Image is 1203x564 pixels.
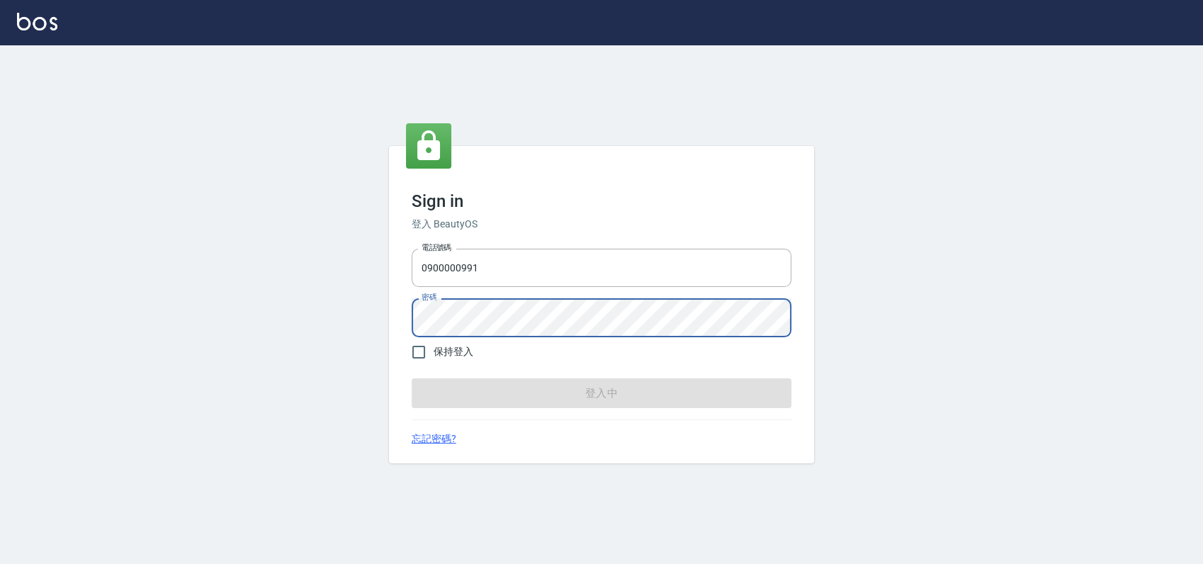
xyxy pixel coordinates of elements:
[412,432,456,446] a: 忘記密碼?
[434,344,473,359] span: 保持登入
[422,242,451,253] label: 電話號碼
[412,217,791,232] h6: 登入 BeautyOS
[412,191,791,211] h3: Sign in
[422,292,436,303] label: 密碼
[17,13,57,30] img: Logo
